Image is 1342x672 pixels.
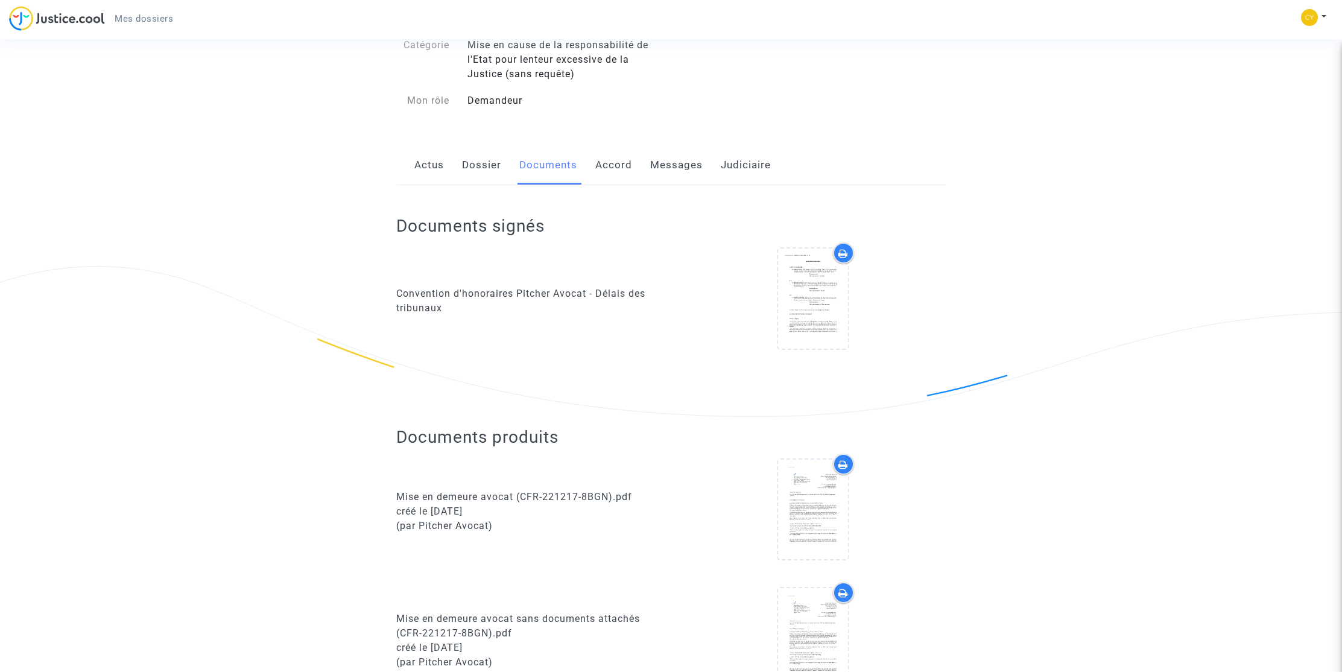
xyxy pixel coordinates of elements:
a: Judiciaire [721,145,771,185]
a: Actus [414,145,444,185]
div: Mise en demeure avocat sans documents attachés (CFR-221217-8BGN).pdf [396,612,662,641]
a: Messages [650,145,703,185]
a: Accord [595,145,632,185]
div: Mon rôle [387,94,458,108]
img: c3c3bfe741e6bd365f890e160c727411 [1301,9,1318,26]
div: créé le [DATE] [396,504,662,519]
div: (par Pitcher Avocat) [396,655,662,670]
h2: Documents produits [396,426,946,448]
div: Mise en demeure avocat (CFR-221217-8BGN).pdf [396,490,662,504]
a: Dossier [462,145,501,185]
a: Documents [519,145,577,185]
div: créé le [DATE] [396,641,662,655]
div: (par Pitcher Avocat) [396,519,662,533]
div: Convention d'honoraires Pitcher Avocat - Délais des tribunaux [396,287,662,315]
span: Mes dossiers [115,13,173,24]
div: Demandeur [458,94,671,108]
a: Mes dossiers [105,10,183,28]
h2: Documents signés [396,215,545,236]
img: jc-logo.svg [9,6,105,31]
div: Mise en cause de la responsabilité de l'Etat pour lenteur excessive de la Justice (sans requête) [458,38,671,81]
div: Catégorie [387,38,458,81]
